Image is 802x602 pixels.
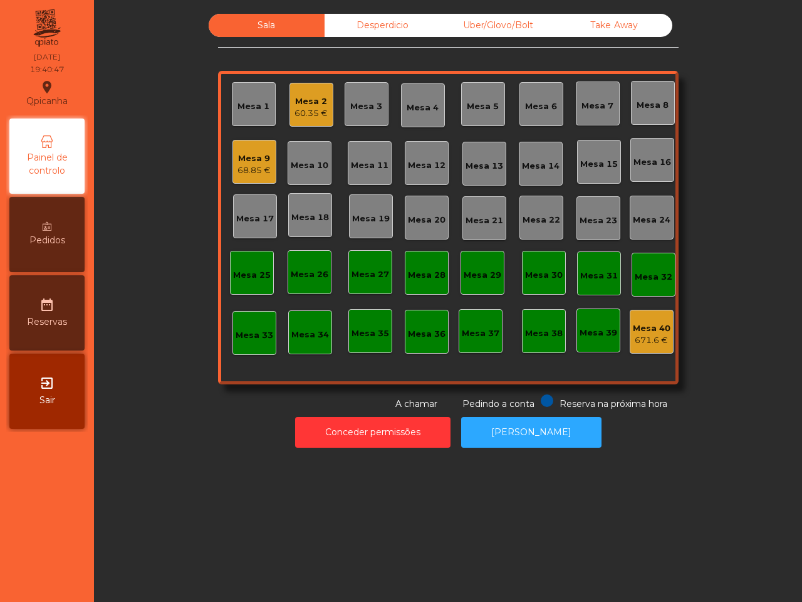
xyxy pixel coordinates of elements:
[291,211,329,224] div: Mesa 18
[580,214,617,227] div: Mesa 23
[27,315,67,329] span: Reservas
[461,417,601,448] button: [PERSON_NAME]
[291,268,328,281] div: Mesa 26
[556,14,672,37] div: Take Away
[291,329,329,341] div: Mesa 34
[39,376,55,391] i: exit_to_app
[352,268,389,281] div: Mesa 27
[236,329,273,342] div: Mesa 33
[580,270,618,282] div: Mesa 31
[295,417,450,448] button: Conceder permissões
[408,328,445,341] div: Mesa 36
[633,334,670,347] div: 671.6 €
[30,64,64,75] div: 19:40:47
[525,100,557,113] div: Mesa 6
[237,164,271,177] div: 68.85 €
[39,80,55,95] i: location_on
[209,14,325,37] div: Sala
[13,151,81,177] span: Painel de controlo
[237,152,271,165] div: Mesa 9
[633,322,670,335] div: Mesa 40
[580,158,618,171] div: Mesa 15
[525,327,563,340] div: Mesa 38
[440,14,556,37] div: Uber/Glovo/Bolt
[408,269,445,282] div: Mesa 28
[350,100,382,113] div: Mesa 3
[525,269,563,282] div: Mesa 30
[291,159,328,172] div: Mesa 10
[635,271,672,283] div: Mesa 32
[31,6,62,50] img: qpiato
[462,327,499,340] div: Mesa 37
[560,398,667,409] span: Reserva na próxima hora
[462,398,534,409] span: Pedindo a conta
[294,107,328,120] div: 60.35 €
[523,214,560,226] div: Mesa 22
[464,269,501,282] div: Mesa 29
[237,100,269,113] div: Mesa 1
[352,327,389,340] div: Mesa 35
[408,159,445,172] div: Mesa 12
[294,95,328,108] div: Mesa 2
[633,214,670,226] div: Mesa 24
[236,213,274,225] div: Mesa 17
[325,14,440,37] div: Desperdicio
[522,160,560,172] div: Mesa 14
[407,102,439,114] div: Mesa 4
[34,51,60,63] div: [DATE]
[39,394,55,407] span: Sair
[466,214,503,227] div: Mesa 21
[395,398,437,409] span: A chamar
[637,99,669,112] div: Mesa 8
[39,297,55,312] i: date_range
[352,213,390,225] div: Mesa 19
[408,214,445,226] div: Mesa 20
[580,327,617,339] div: Mesa 39
[233,269,271,282] div: Mesa 25
[351,159,388,172] div: Mesa 11
[633,156,671,169] div: Mesa 16
[581,100,613,112] div: Mesa 7
[26,78,68,109] div: Qpicanha
[467,100,499,113] div: Mesa 5
[29,234,65,247] span: Pedidos
[466,160,503,172] div: Mesa 13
